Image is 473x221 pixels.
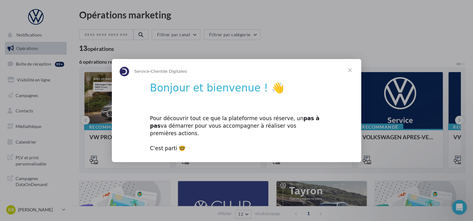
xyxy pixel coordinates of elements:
span: Fermer [339,59,361,81]
img: Profile image for Service-Client [119,66,129,76]
b: pas à pas [150,115,319,129]
div: Pour découvrir tout ce que la plateforme vous réserve, un va démarrer pour vous accompagner à réa... [150,108,323,152]
h1: Bonjour et bienvenue ! 👋 [150,82,323,98]
span: de Digitaleo [162,69,187,74]
span: Service-Client [134,69,162,74]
